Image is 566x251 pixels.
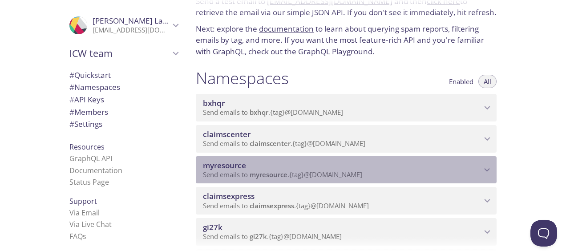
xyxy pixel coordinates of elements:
span: # [69,94,74,105]
span: Send emails to . {tag} @[DOMAIN_NAME] [203,201,369,210]
div: myresource namespace [196,156,497,184]
span: Support [69,196,97,206]
span: [PERSON_NAME] Lakhinana [93,16,192,26]
span: claimscenter [250,139,291,148]
span: claimscenter [203,129,251,139]
a: GraphQL Playground [298,46,372,57]
span: Send emails to . {tag} @[DOMAIN_NAME] [203,108,343,117]
a: Via Live Chat [69,219,112,229]
span: Send emails to . {tag} @[DOMAIN_NAME] [203,139,365,148]
span: ICW team [69,47,170,60]
div: gi27k namespace [196,218,497,246]
div: Members [62,106,185,118]
p: Next: explore the to learn about querying spam reports, filtering emails by tag, and more. If you... [196,23,497,57]
div: bxhqr namespace [196,94,497,121]
div: Quickstart [62,69,185,81]
a: GraphQL API [69,154,112,163]
button: Enabled [444,75,479,88]
span: # [69,107,74,117]
div: Team Settings [62,118,185,130]
span: claimsexpress [250,201,294,210]
h1: Namespaces [196,68,289,88]
span: Resources [69,142,105,152]
span: # [69,82,74,92]
span: API Keys [69,94,104,105]
div: API Keys [62,93,185,106]
span: gi27k [203,222,222,232]
div: Rajesh Lakhinana [62,11,185,40]
a: Via Email [69,208,100,218]
span: bxhqr [203,98,225,108]
span: myresource [203,160,246,170]
div: claimsexpress namespace [196,187,497,215]
p: [EMAIL_ADDRESS][DOMAIN_NAME] [93,26,170,35]
span: Send emails to . {tag} @[DOMAIN_NAME] [203,170,362,179]
div: ICW team [62,42,185,65]
a: Documentation [69,166,122,175]
div: claimscenter namespace [196,125,497,153]
span: # [69,119,74,129]
span: # [69,70,74,80]
a: Status Page [69,177,109,187]
span: bxhqr [250,108,268,117]
span: myresource [250,170,287,179]
a: FAQ [69,231,86,241]
span: Members [69,107,108,117]
button: All [478,75,497,88]
div: Namespaces [62,81,185,93]
a: documentation [259,24,314,34]
span: Quickstart [69,70,111,80]
span: claimsexpress [203,191,255,201]
span: Settings [69,119,102,129]
span: Namespaces [69,82,120,92]
iframe: Help Scout Beacon - Open [530,220,557,247]
span: s [83,231,86,241]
